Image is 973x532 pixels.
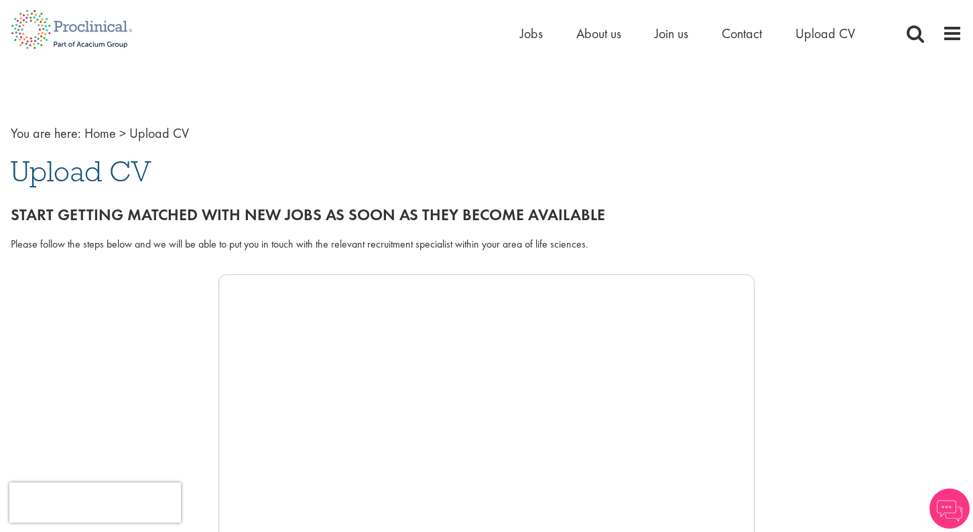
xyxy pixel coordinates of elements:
span: You are here: [11,124,81,142]
h2: Start getting matched with new jobs as soon as they become available [11,206,962,224]
span: Upload CV [129,124,189,142]
a: Contact [722,25,762,42]
iframe: reCAPTCHA [9,482,181,523]
span: Upload CV [11,153,151,189]
a: Join us [655,25,688,42]
a: breadcrumb link [84,124,116,142]
div: Please follow the steps below and we will be able to put you in touch with the relevant recruitme... [11,237,962,252]
img: Chatbot [929,489,970,529]
a: Jobs [520,25,543,42]
a: About us [576,25,621,42]
a: Upload CV [795,25,855,42]
span: > [119,124,126,142]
